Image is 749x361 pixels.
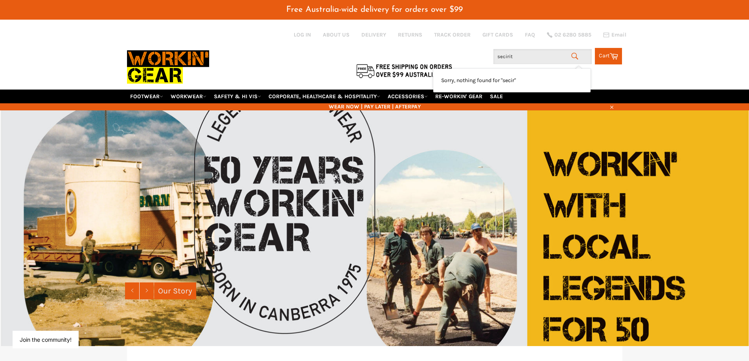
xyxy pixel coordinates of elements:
[432,90,486,103] a: RE-WORKIN' GEAR
[487,90,506,103] a: SALE
[361,31,386,38] a: DELIVERY
[398,31,422,38] a: RETURNS
[525,31,535,38] a: FAQ
[294,31,311,38] a: Log in
[433,69,591,92] li: No Results
[127,45,209,89] img: Workin Gear leaders in Workwear, Safety Boots, PPE, Uniforms. Australia's No.1 in Workwear
[554,32,591,38] span: 02 6280 5885
[493,49,592,64] input: Search
[441,77,516,84] span: Sorry, nothing found for "secir"
[20,336,72,343] button: Join the community!
[355,62,453,79] img: Flat $9.95 shipping Australia wide
[482,31,513,38] a: GIFT CARDS
[434,31,471,38] a: TRACK ORDER
[385,90,431,103] a: ACCESSORIES
[127,90,166,103] a: FOOTWEAR
[286,5,463,14] span: Free Australia-wide delivery for orders over $99
[547,32,591,38] a: 02 6280 5885
[127,103,622,110] span: WEAR NOW | PAY LATER | AFTERPAY
[167,90,210,103] a: WORKWEAR
[595,48,622,64] a: Cart
[154,282,196,299] a: Our Story
[211,90,264,103] a: SAFETY & HI VIS
[265,90,383,103] a: CORPORATE, HEALTHCARE & HOSPITALITY
[603,32,626,38] a: Email
[611,32,626,38] span: Email
[323,31,350,38] a: ABOUT US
